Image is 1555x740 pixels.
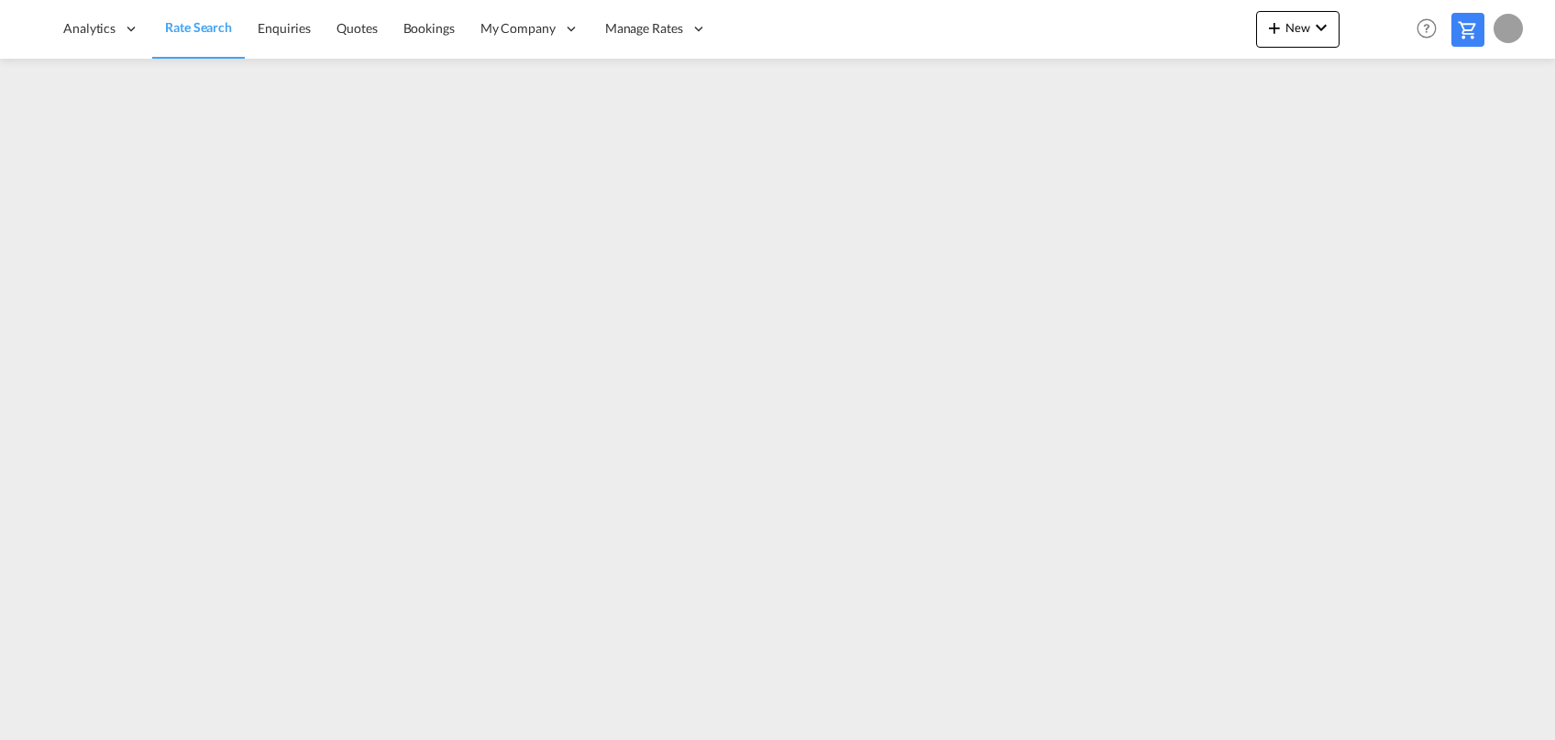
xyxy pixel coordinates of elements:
[1263,20,1332,35] span: New
[63,19,116,38] span: Analytics
[1263,17,1285,39] md-icon: icon-plus 400-fg
[258,20,311,36] span: Enquiries
[480,19,556,38] span: My Company
[605,19,683,38] span: Manage Rates
[1256,11,1340,48] button: icon-plus 400-fgNewicon-chevron-down
[165,19,232,35] span: Rate Search
[403,20,455,36] span: Bookings
[1310,17,1332,39] md-icon: icon-chevron-down
[1411,13,1451,46] div: Help
[336,20,377,36] span: Quotes
[1411,13,1442,44] span: Help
